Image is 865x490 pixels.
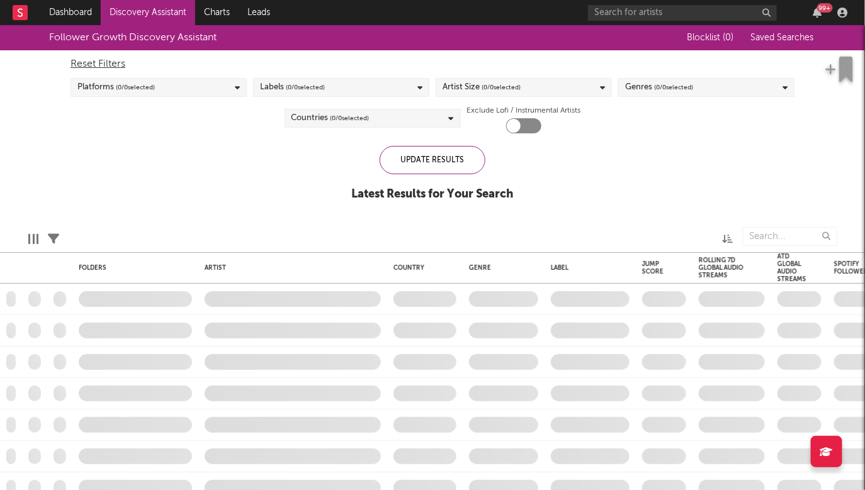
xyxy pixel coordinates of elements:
span: ( 0 / 0 selected) [331,111,370,126]
div: Genres [625,80,693,95]
div: Filters [48,221,59,257]
div: Platforms [77,80,155,95]
span: ( 0 / 0 selected) [482,80,521,95]
div: Artist Size [443,80,521,95]
div: Latest Results for Your Search [352,187,514,202]
div: Countries [291,111,370,126]
div: Country [393,264,450,272]
div: Follower Growth Discovery Assistant [49,30,217,45]
div: Label [551,264,623,272]
div: Genre [469,264,532,272]
div: Reset Filters [71,57,794,72]
button: Saved Searches [747,33,817,43]
div: Edit Columns [28,221,38,257]
div: Rolling 7D Global Audio Streams [699,257,746,279]
span: Saved Searches [751,33,817,42]
span: ( 0 / 0 selected) [116,80,155,95]
span: Blocklist [687,33,734,42]
div: Jump Score [642,260,667,276]
div: ATD Global Audio Streams [777,253,806,283]
button: 99+ [813,8,822,18]
input: Search for artists [588,5,777,21]
span: ( 0 / 0 selected) [286,80,325,95]
div: Update Results [380,146,485,174]
div: Labels [260,80,325,95]
span: ( 0 / 0 selected) [654,80,693,95]
input: Search... [743,227,837,246]
label: Exclude Lofi / Instrumental Artists [467,103,581,118]
div: 99 + [817,3,833,13]
div: Folders [79,264,173,272]
span: ( 0 ) [723,33,734,42]
div: Artist [205,264,375,272]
